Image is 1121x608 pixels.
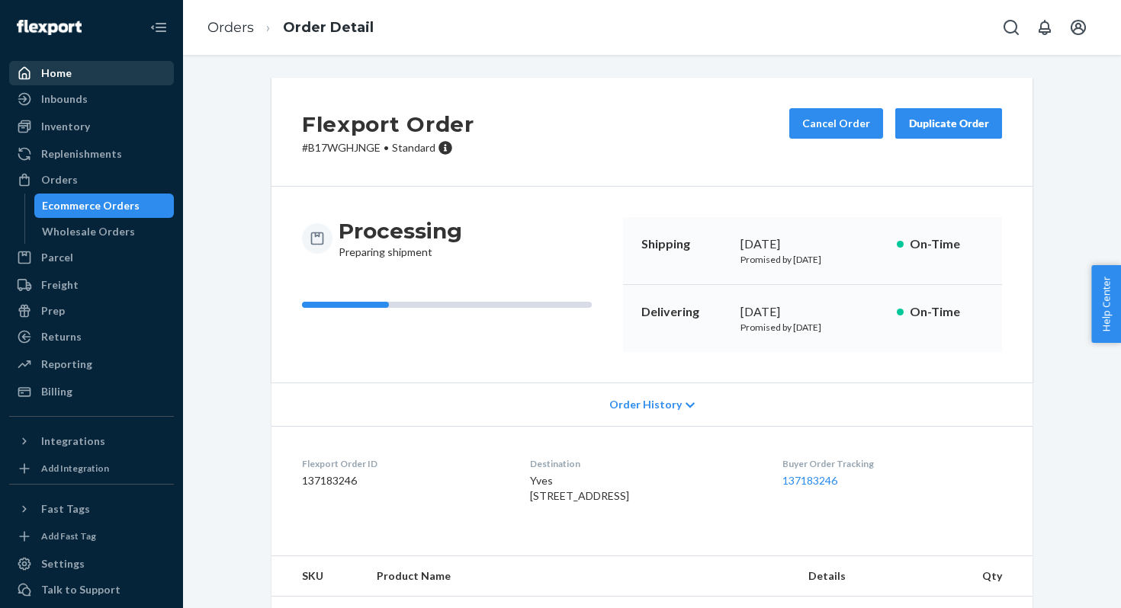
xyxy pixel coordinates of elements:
[9,352,174,376] a: Reporting
[41,530,96,542] div: Add Fast Tag
[41,119,90,134] div: Inventory
[271,556,365,597] th: SKU
[41,582,120,597] div: Talk to Support
[41,91,88,107] div: Inbounds
[609,397,682,412] span: Order History
[910,303,984,321] p: On-Time
[9,87,174,111] a: Inbounds
[9,299,174,323] a: Prep
[41,501,90,517] div: Fast Tags
[9,459,174,478] a: Add Integration
[384,141,389,154] span: •
[789,108,883,139] button: Cancel Order
[302,473,506,488] dd: 137183246
[41,172,78,187] div: Orders
[17,20,82,35] img: Flexport logo
[283,19,374,36] a: Order Detail
[530,474,629,502] span: Yves [STREET_ADDRESS]
[641,235,728,253] p: Shipping
[41,66,72,81] div: Home
[1063,12,1094,43] button: Open account menu
[9,497,174,521] button: Fast Tags
[9,527,174,546] a: Add Fast Tag
[796,556,964,597] th: Details
[143,12,174,43] button: Close Navigation
[641,303,728,321] p: Delivering
[41,556,85,571] div: Settings
[41,250,73,265] div: Parcel
[9,325,174,349] a: Returns
[9,273,174,297] a: Freight
[302,108,474,140] h2: Flexport Order
[302,140,474,155] p: # B17WGHJNGE
[41,277,79,293] div: Freight
[1091,265,1121,343] button: Help Center
[740,253,885,266] p: Promised by [DATE]
[41,384,72,399] div: Billing
[964,556,1033,597] th: Qty
[41,462,109,475] div: Add Integration
[42,198,140,213] div: Ecommerce Orders
[1029,12,1060,43] button: Open notifications
[195,5,386,50] ol: breadcrumbs
[9,142,174,166] a: Replenishments
[782,474,837,487] a: 137183246
[530,457,757,470] dt: Destination
[9,429,174,453] button: Integrations
[41,329,82,344] div: Returns
[42,224,135,239] div: Wholesale Orders
[9,168,174,192] a: Orders
[365,556,797,597] th: Product Name
[392,141,435,154] span: Standard
[996,12,1026,43] button: Open Search Box
[9,114,174,139] a: Inventory
[782,457,1002,470] dt: Buyer Order Tracking
[34,219,175,244] a: Wholesale Orders
[740,235,885,253] div: [DATE]
[9,245,174,270] a: Parcel
[207,19,254,36] a: Orders
[9,379,174,404] a: Billing
[895,108,1002,139] button: Duplicate Order
[740,303,885,321] div: [DATE]
[9,578,174,602] a: Talk to Support
[34,194,175,218] a: Ecommerce Orders
[339,217,462,245] h3: Processing
[41,146,122,162] div: Replenishments
[740,321,885,334] p: Promised by [DATE]
[339,217,462,260] div: Preparing shipment
[41,357,92,372] div: Reporting
[41,434,105,449] div: Integrations
[9,61,174,85] a: Home
[41,303,65,318] div: Prep
[908,116,989,131] div: Duplicate Order
[9,552,174,576] a: Settings
[910,235,984,253] p: On-Time
[302,457,506,470] dt: Flexport Order ID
